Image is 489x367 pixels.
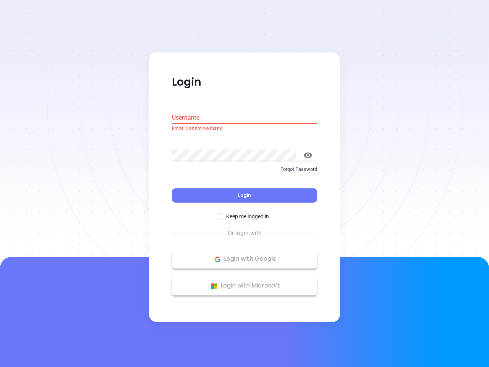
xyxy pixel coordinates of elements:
p: Login with Google [176,253,313,265]
p: Email Cannot be blank [172,125,317,133]
button: Login [172,188,317,203]
p: Forgot Password [172,166,317,173]
img: Google Logo [213,255,222,264]
span: Keep me logged in [223,213,272,221]
button: toggle password visibility [299,146,317,164]
p: Login [172,75,317,89]
span: Login [238,192,251,199]
p: Login with Microsoft [176,280,313,292]
button: Microsoft Logo Login with Microsoft [172,276,317,296]
span: Or login with [224,229,266,238]
a: Forgot Password [172,166,317,179]
img: Microsoft Logo [209,281,219,291]
button: Google Logo Login with Google [172,250,317,269]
